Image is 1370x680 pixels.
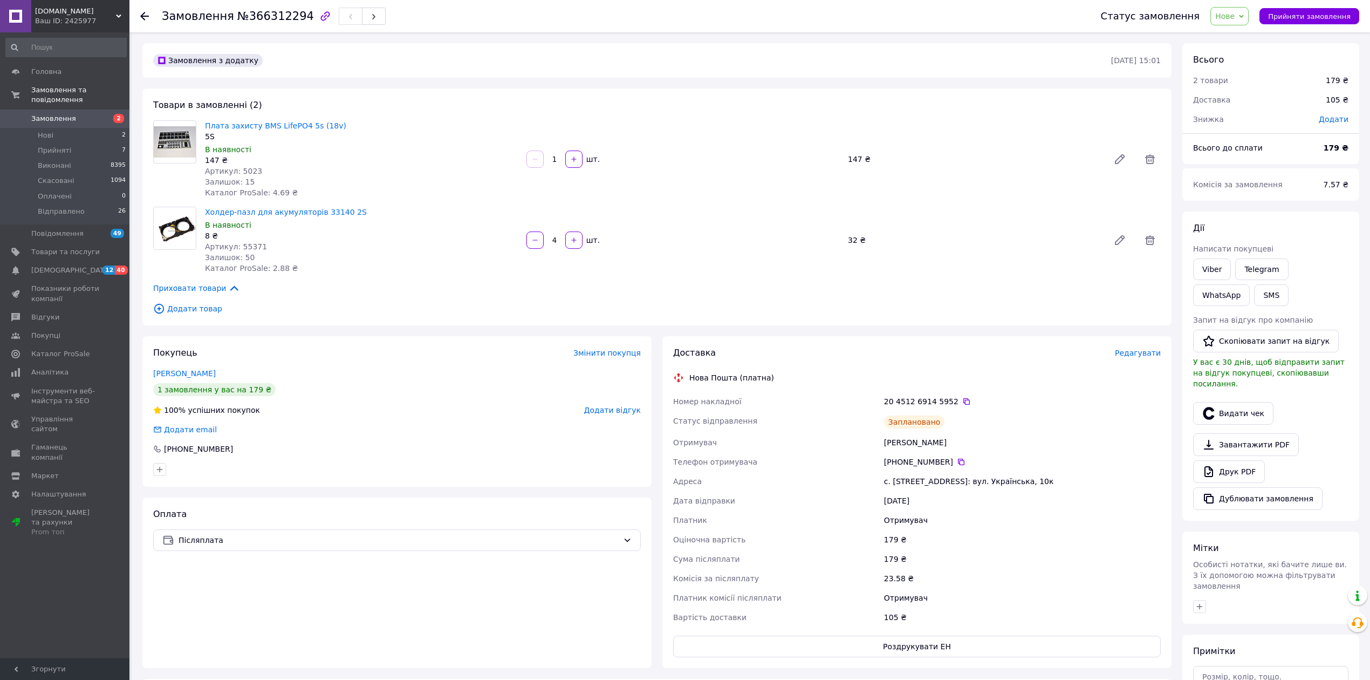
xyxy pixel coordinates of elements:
[38,207,85,216] span: Відправлено
[153,383,276,396] div: 1 замовлення у вас на 179 ₴
[111,161,126,171] span: 8395
[1193,433,1299,456] a: Завантажити PDF
[1111,56,1161,65] time: [DATE] 15:01
[111,229,124,238] span: 49
[573,349,641,357] span: Змінити покупця
[673,516,707,525] span: Платник
[31,368,68,377] span: Аналітика
[205,167,262,175] span: Артикул: 5023
[673,397,742,406] span: Номер накладної
[1101,11,1200,22] div: Статус замовлення
[673,594,782,602] span: Платник комісії післяплати
[673,458,757,466] span: Телефон отримувача
[31,489,86,499] span: Налаштування
[154,126,196,158] img: Плата захисту BMS LifePO4 5s (18v)
[205,221,251,229] span: В наявності
[1193,223,1204,233] span: Дії
[1235,259,1288,280] a: Telegram
[673,438,717,447] span: Отримувач
[31,443,100,462] span: Гаманець компанії
[140,11,149,22] div: Повернутися назад
[882,608,1163,627] div: 105 ₴
[153,509,187,519] span: Оплата
[1324,144,1348,152] b: 179 ₴
[153,348,197,358] span: Покупець
[1109,148,1131,170] a: Редагувати
[1193,543,1219,553] span: Мітки
[237,10,314,23] span: №366312294
[113,114,124,123] span: 2
[1139,229,1161,251] span: Видалити
[31,331,60,341] span: Покупці
[1319,88,1355,112] div: 105 ₴
[1319,115,1348,124] span: Додати
[31,508,100,538] span: [PERSON_NAME] та рахунки
[584,235,601,246] div: шт.
[687,372,777,383] div: Нова Пошта (платна)
[205,253,255,262] span: Залишок: 50
[122,131,126,140] span: 2
[584,406,641,414] span: Додати відгук
[882,472,1163,491] div: с. [STREET_ADDRESS]: вул. Українська, 10к
[115,266,127,275] span: 40
[1324,180,1348,189] span: 7.57 ₴
[35,6,116,16] span: Customlight.com.ua
[35,16,129,26] div: Ваш ID: 2425977
[884,396,1161,407] div: 20 4512 6914 5952
[205,230,518,241] div: 8 ₴
[673,636,1161,657] button: Роздрукувати ЕН
[1193,55,1224,65] span: Всього
[1193,96,1230,104] span: Доставка
[5,38,127,57] input: Пошук
[179,534,619,546] span: Післяплата
[844,233,1105,248] div: 32 ₴
[152,424,218,435] div: Додати email
[31,266,111,275] span: [DEMOGRAPHIC_DATA]
[205,188,298,197] span: Каталог ProSale: 4.69 ₴
[102,266,115,275] span: 12
[1326,75,1348,86] div: 179 ₴
[882,433,1163,452] div: [PERSON_NAME]
[1193,244,1273,253] span: Написати покупцеві
[153,303,1161,315] span: Додати товар
[205,131,518,142] div: 5S
[882,588,1163,608] div: Отримувач
[1193,487,1323,510] button: Дублювати замовлення
[31,229,84,239] span: Повідомлення
[31,312,59,322] span: Відгуки
[1193,115,1224,124] span: Знижка
[1193,460,1265,483] a: Друк PDF
[38,146,71,155] span: Прийняті
[1193,402,1273,425] button: Видати чек
[31,67,61,77] span: Головна
[38,192,72,201] span: Оплачені
[153,369,216,378] a: [PERSON_NAME]
[882,549,1163,569] div: 179 ₴
[153,282,240,294] span: Приховати товари
[38,131,53,140] span: Нові
[673,555,740,563] span: Сума післяплати
[31,114,76,124] span: Замовлення
[1109,229,1131,251] a: Редагувати
[164,406,186,414] span: 100%
[1193,284,1250,306] a: WhatsApp
[31,284,100,303] span: Показники роботи компанії
[31,247,100,257] span: Товари та послуги
[153,405,260,416] div: успішних покупок
[205,145,251,154] span: В наявності
[205,208,367,216] a: Холдер-пазл для акумуляторів 33140 2S
[38,176,74,186] span: Скасовані
[673,574,759,583] span: Комісія за післяплату
[882,511,1163,530] div: Отримувач
[673,477,702,486] span: Адреса
[844,152,1105,167] div: 147 ₴
[1193,330,1339,352] button: Скопіювати запит на відгук
[31,527,100,537] div: Prom топ
[673,535,745,544] span: Оціночна вартість
[162,10,234,23] span: Замовлення
[205,264,298,273] span: Каталог ProSale: 2.88 ₴
[118,207,126,216] span: 26
[584,154,601,165] div: шт.
[673,497,735,505] span: Дата відправки
[882,530,1163,549] div: 179 ₴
